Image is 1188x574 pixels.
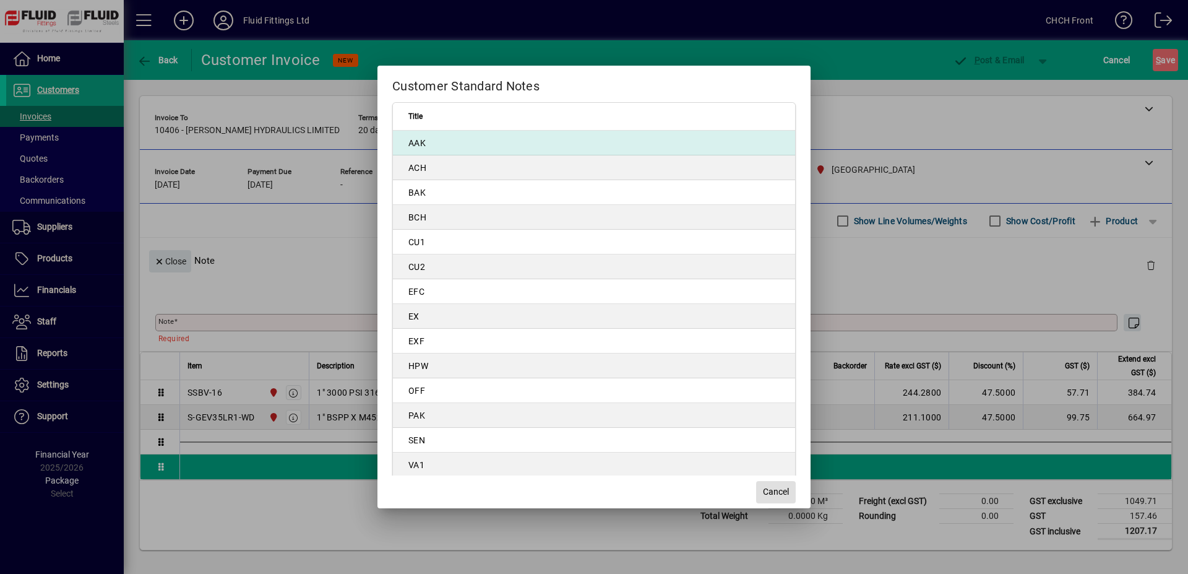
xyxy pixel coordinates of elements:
td: PAK [393,403,795,428]
h2: Customer Standard Notes [377,66,811,102]
td: EFC [393,279,795,304]
td: BCH [393,205,795,230]
span: Cancel [763,485,789,498]
td: EX [393,304,795,329]
td: CU1 [393,230,795,254]
td: OFF [393,378,795,403]
td: HPW [393,354,795,378]
button: Cancel [756,481,796,503]
td: SEN [393,428,795,453]
td: AAK [393,131,795,155]
span: Title [408,110,423,123]
td: CU2 [393,254,795,279]
td: EXF [393,329,795,354]
td: BAK [393,180,795,205]
td: ACH [393,155,795,180]
td: VA1 [393,453,795,477]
